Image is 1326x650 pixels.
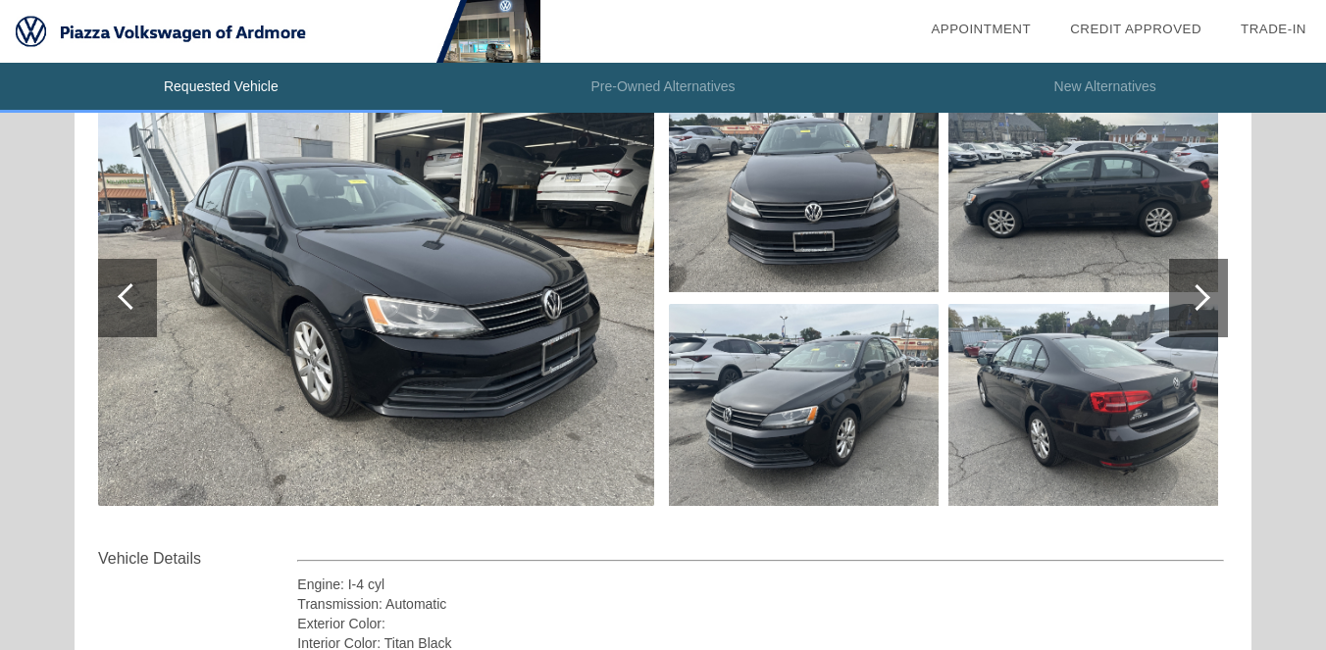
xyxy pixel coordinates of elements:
[884,63,1326,113] li: New Alternatives
[297,614,1224,633] div: Exterior Color:
[98,547,297,571] div: Vehicle Details
[948,90,1218,292] img: 03545a40cc8e48a6069f0ccfc2355087x.jpg
[297,575,1224,594] div: Engine: I-4 cyl
[669,304,939,506] img: e707bdd0bccebf7f5f63049be0e82429x.jpg
[442,63,885,113] li: Pre-Owned Alternatives
[98,90,654,506] img: 938744546865111099c82bf2e8d9a0a5x.jpg
[1070,22,1201,36] a: Credit Approved
[669,90,939,292] img: cf407970f8bee29a8bc783df6416056fx.jpg
[1241,22,1306,36] a: Trade-In
[297,594,1224,614] div: Transmission: Automatic
[931,22,1031,36] a: Appointment
[948,304,1218,506] img: 445f771284dacc286f8ae78cddc1ebb5x.jpg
